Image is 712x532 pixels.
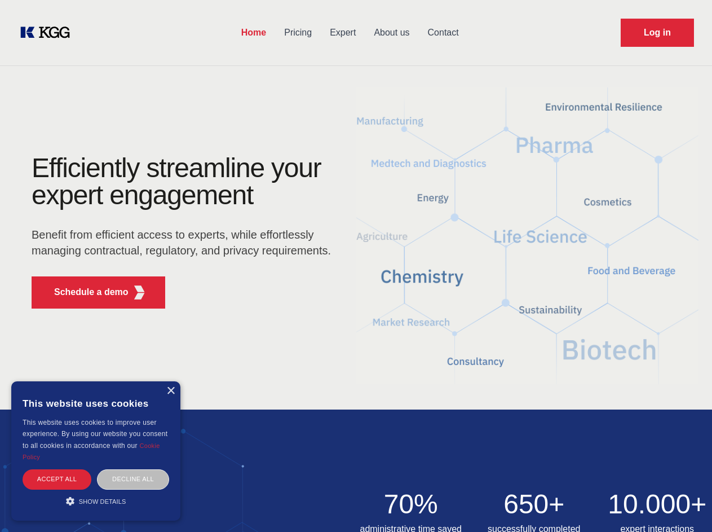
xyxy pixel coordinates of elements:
div: Decline all [97,469,169,489]
a: Expert [321,18,365,47]
a: KOL Knowledge Platform: Talk to Key External Experts (KEE) [18,24,79,42]
img: KGG Fifth Element RED [356,73,699,398]
span: This website uses cookies to improve user experience. By using our website you consent to all coo... [23,419,167,450]
div: Accept all [23,469,91,489]
p: Schedule a demo [54,285,129,299]
a: Pricing [275,18,321,47]
a: Request Demo [621,19,694,47]
a: Cookie Policy [23,442,160,460]
span: Show details [79,498,126,505]
div: Close [166,387,175,395]
div: This website uses cookies [23,390,169,417]
a: Contact [419,18,468,47]
a: Home [232,18,275,47]
h1: Efficiently streamline your expert engagement [32,155,338,209]
h2: 650+ [479,491,589,518]
h2: 70% [356,491,466,518]
img: KGG Fifth Element RED [132,285,147,300]
a: About us [365,18,418,47]
div: Show details [23,495,169,507]
button: Schedule a demoKGG Fifth Element RED [32,276,165,309]
p: Benefit from efficient access to experts, while effortlessly managing contractual, regulatory, an... [32,227,338,258]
